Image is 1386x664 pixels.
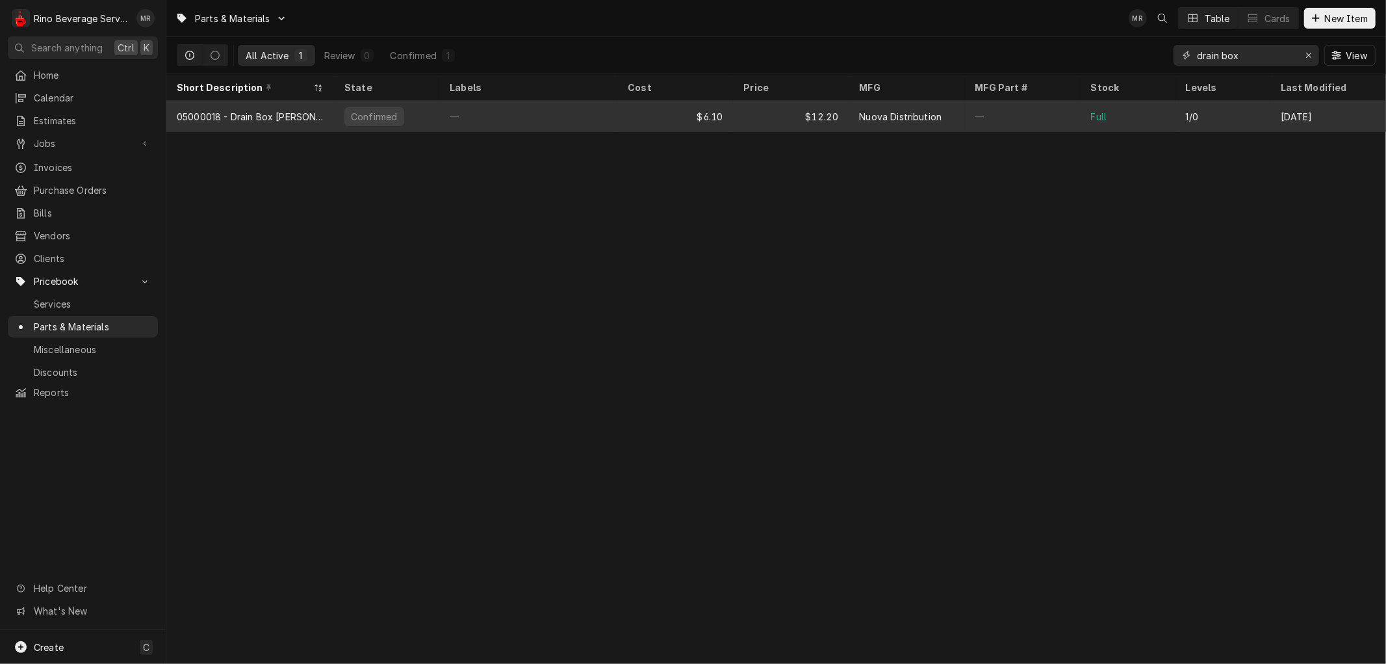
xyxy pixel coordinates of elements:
[8,578,158,599] a: Go to Help Center
[31,41,103,55] span: Search anything
[34,206,151,220] span: Bills
[8,339,158,360] a: Miscellaneous
[8,271,158,292] a: Go to Pricebook
[34,274,132,288] span: Pricebook
[1205,12,1230,25] div: Table
[1091,81,1162,94] div: Stock
[8,133,158,154] a: Go to Jobs
[34,68,151,82] span: Home
[617,101,733,132] div: $6.10
[34,320,151,334] span: Parts & Materials
[34,604,150,618] span: What's New
[975,81,1068,94] div: MFG Part #
[859,81,951,94] div: MFG
[34,12,129,25] div: Rino Beverage Service
[8,382,158,403] a: Reports
[450,81,607,94] div: Labels
[34,297,151,311] span: Services
[1152,8,1173,29] button: Open search
[439,101,617,132] div: —
[246,49,289,62] div: All Active
[8,362,158,383] a: Discounts
[34,386,151,399] span: Reports
[363,49,371,62] div: 0
[34,642,64,653] span: Create
[1324,45,1376,66] button: View
[34,252,151,265] span: Clients
[1186,110,1198,124] div: 1/0
[1264,12,1290,25] div: Cards
[1129,9,1147,27] div: MR
[8,64,158,86] a: Home
[34,581,150,595] span: Help Center
[8,110,158,131] a: Estimates
[8,157,158,178] a: Invoices
[34,91,151,105] span: Calendar
[8,248,158,269] a: Clients
[344,81,426,94] div: State
[1322,12,1370,25] span: New Item
[195,12,270,25] span: Parts & Materials
[8,316,158,338] a: Parts & Materials
[733,101,849,132] div: $12.20
[859,110,942,124] div: Nuova Distribution
[8,87,158,109] a: Calendar
[34,161,151,174] span: Invoices
[12,9,30,27] div: R
[1197,45,1294,66] input: Keyword search
[34,114,151,127] span: Estimates
[34,343,151,356] span: Miscellaneous
[1281,81,1373,94] div: Last Modified
[144,41,149,55] span: K
[8,36,158,59] button: Search anythingCtrlK
[444,49,452,62] div: 1
[12,9,30,27] div: Rino Beverage Service's Avatar
[34,365,151,379] span: Discounts
[8,179,158,201] a: Purchase Orders
[34,229,151,243] span: Vendors
[143,641,149,654] span: C
[743,81,836,94] div: Price
[1270,101,1386,132] div: [DATE]
[324,49,355,62] div: Review
[118,41,135,55] span: Ctrl
[297,49,305,62] div: 1
[1304,8,1376,29] button: New Item
[1091,110,1107,124] div: Full
[1343,49,1370,62] span: View
[34,183,151,197] span: Purchase Orders
[8,600,158,622] a: Go to What's New
[8,202,158,224] a: Bills
[177,110,324,124] div: 05000018 - Drain Box [PERSON_NAME] / [PERSON_NAME] / Appia II
[8,225,158,246] a: Vendors
[391,49,437,62] div: Confirmed
[1186,81,1257,94] div: Levels
[1298,45,1319,66] button: Erase input
[177,81,311,94] div: Short Description
[8,293,158,315] a: Services
[350,110,398,124] div: Confirmed
[628,81,720,94] div: Cost
[170,8,292,29] a: Go to Parts & Materials
[34,137,132,150] span: Jobs
[136,9,155,27] div: MR
[1129,9,1147,27] div: Melissa Rinehart's Avatar
[136,9,155,27] div: Melissa Rinehart's Avatar
[965,101,1081,132] div: —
